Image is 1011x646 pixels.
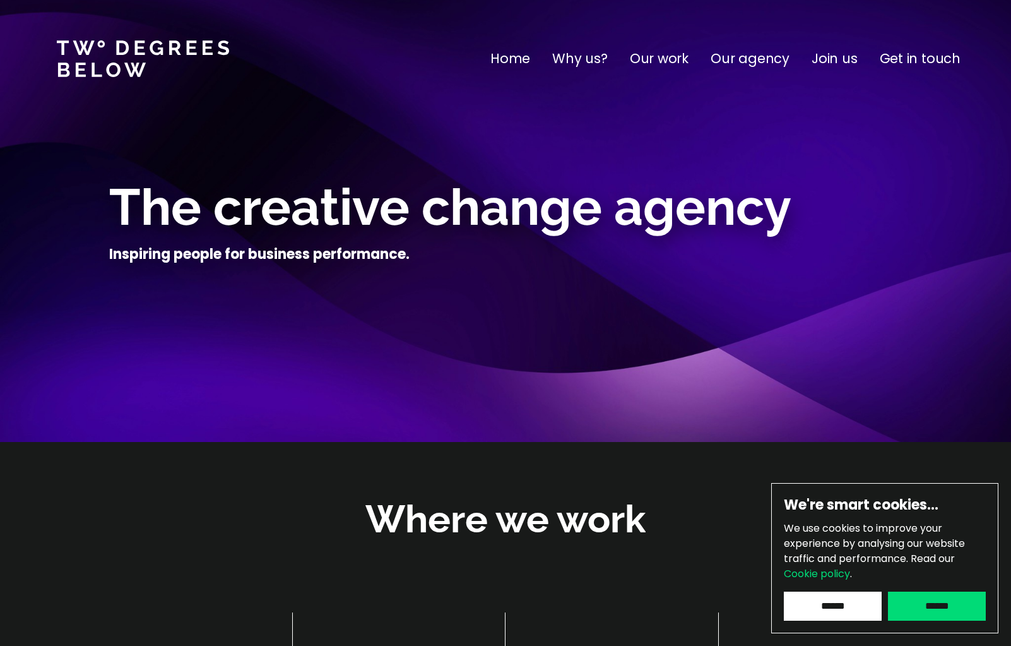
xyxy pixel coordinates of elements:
[630,49,689,69] a: Our work
[784,551,955,581] span: Read our .
[552,49,608,69] a: Why us?
[784,566,850,581] a: Cookie policy
[880,49,961,69] a: Get in touch
[490,49,530,69] a: Home
[812,49,858,69] a: Join us
[109,245,410,264] h4: Inspiring people for business performance.
[109,177,791,237] span: The creative change agency
[711,49,789,69] a: Our agency
[784,496,986,515] h6: We're smart cookies…
[784,521,986,582] p: We use cookies to improve your experience by analysing our website traffic and performance.
[365,494,646,545] h2: Where we work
